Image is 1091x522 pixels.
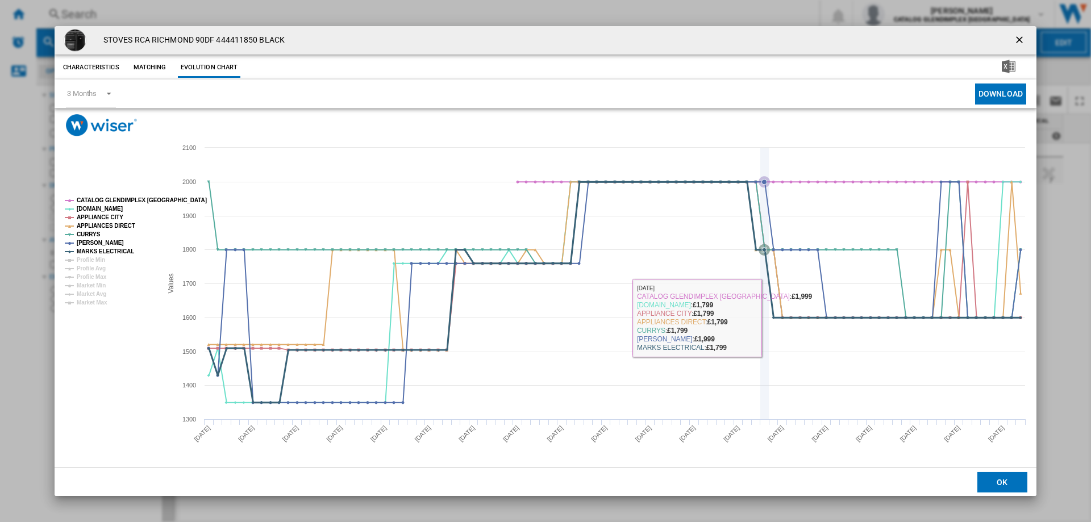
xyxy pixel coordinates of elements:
[182,382,196,389] tspan: 1400
[77,206,123,212] tspan: [DOMAIN_NAME]
[77,282,106,289] tspan: Market Min
[77,231,101,237] tspan: CURRYS
[678,424,697,443] tspan: [DATE]
[1014,34,1027,48] ng-md-icon: getI18NText('BUTTONS.CLOSE_DIALOG')
[855,424,873,443] tspan: [DATE]
[64,29,86,52] img: 5faf2c4031fbd99f9ca00dd3a28284a48b9f5a02_1.jpg
[125,57,175,78] button: Matching
[77,257,105,263] tspan: Profile Min
[182,246,196,253] tspan: 1800
[810,424,829,443] tspan: [DATE]
[77,274,107,280] tspan: Profile Max
[590,424,609,443] tspan: [DATE]
[182,416,196,423] tspan: 1300
[77,265,106,272] tspan: Profile Avg
[987,424,1006,443] tspan: [DATE]
[977,472,1027,492] button: OK
[975,83,1026,105] button: Download
[77,299,107,306] tspan: Market Max
[77,248,134,254] tspan: MARKS ELECTRICAL
[766,424,785,443] tspan: [DATE]
[1009,29,1032,52] button: getI18NText('BUTTONS.CLOSE_DIALOG')
[413,424,432,443] tspan: [DATE]
[984,57,1034,78] button: Download in Excel
[77,291,106,297] tspan: Market Avg
[98,35,285,46] h4: STOVES RCA RICHMOND 90DF 444411850 BLACK
[182,280,196,287] tspan: 1700
[77,240,124,246] tspan: [PERSON_NAME]
[77,197,207,203] tspan: CATALOG GLENDIMPLEX [GEOGRAPHIC_DATA]
[55,26,1036,496] md-dialog: Product popup
[67,89,97,98] div: 3 Months
[281,424,299,443] tspan: [DATE]
[193,424,211,443] tspan: [DATE]
[943,424,961,443] tspan: [DATE]
[77,223,135,229] tspan: APPLIANCES DIRECT
[545,424,564,443] tspan: [DATE]
[722,424,741,443] tspan: [DATE]
[167,273,175,293] tspan: Values
[182,144,196,151] tspan: 2100
[325,424,344,443] tspan: [DATE]
[457,424,476,443] tspan: [DATE]
[182,314,196,321] tspan: 1600
[182,348,196,355] tspan: 1500
[77,214,123,220] tspan: APPLIANCE CITY
[178,57,241,78] button: Evolution chart
[634,424,653,443] tspan: [DATE]
[182,212,196,219] tspan: 1900
[898,424,917,443] tspan: [DATE]
[237,424,256,443] tspan: [DATE]
[369,424,388,443] tspan: [DATE]
[1002,60,1015,73] img: excel-24x24.png
[60,57,122,78] button: Characteristics
[66,114,137,136] img: logo_wiser_300x94.png
[182,178,196,185] tspan: 2000
[502,424,520,443] tspan: [DATE]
